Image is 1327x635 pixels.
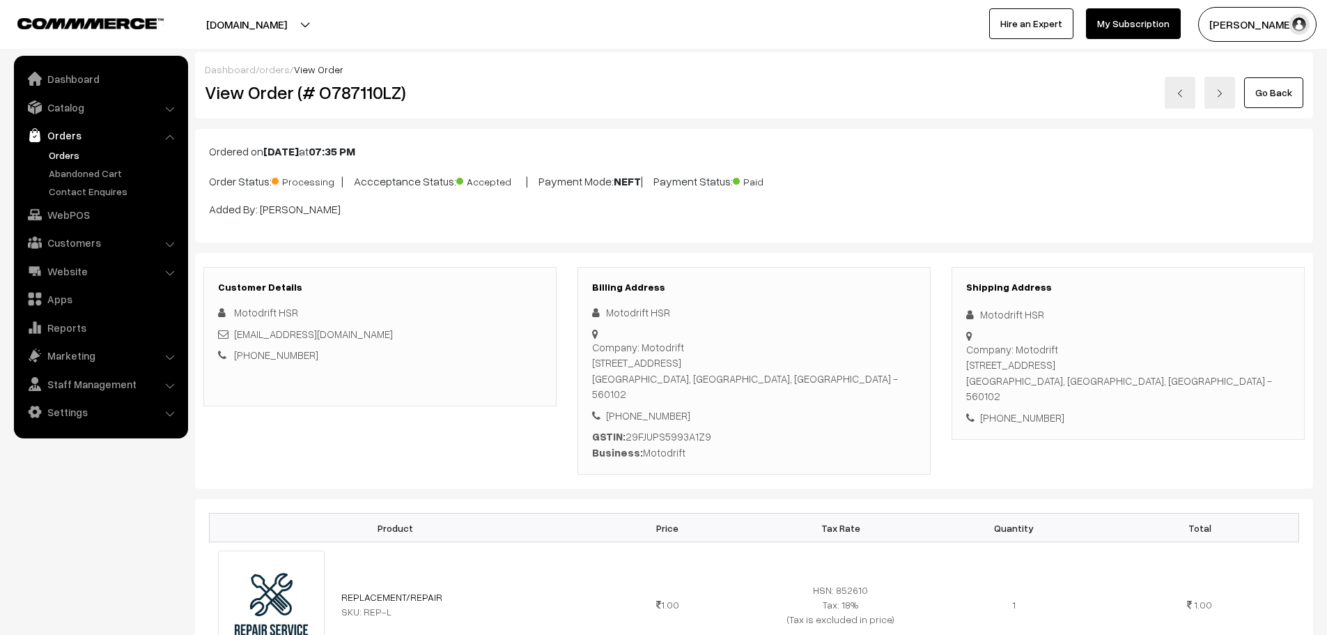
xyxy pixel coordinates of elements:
[592,408,916,424] div: [PHONE_NUMBER]
[966,307,1290,323] div: Motodrift HSR
[341,604,572,619] div: SKU: REP-L
[210,514,581,542] th: Product
[966,410,1290,426] div: [PHONE_NUMBER]
[45,148,183,162] a: Orders
[17,230,183,255] a: Customers
[17,399,183,424] a: Settings
[17,372,183,397] a: Staff Management
[17,14,139,31] a: COMMMERCE
[309,144,355,158] b: 07:35 PM
[17,18,164,29] img: COMMMERCE
[787,584,894,625] span: HSN: 852610 Tax: 18% (Tax is excluded in price)
[294,63,343,75] span: View Order
[1086,8,1181,39] a: My Subscription
[1176,89,1184,98] img: left-arrow.png
[592,446,643,459] b: Business:
[209,201,1299,217] p: Added By: [PERSON_NAME]
[263,144,299,158] b: [DATE]
[17,95,183,120] a: Catalog
[234,306,298,319] span: Motodrift HSR
[592,339,916,402] div: Company: Motodrift [STREET_ADDRESS] [GEOGRAPHIC_DATA], [GEOGRAPHIC_DATA], [GEOGRAPHIC_DATA] - 560102
[656,599,679,611] span: 1.00
[754,514,927,542] th: Tax Rate
[272,171,341,189] span: Processing
[733,171,802,189] span: Paid
[17,259,183,284] a: Website
[17,286,183,312] a: Apps
[259,63,290,75] a: orders
[205,62,1303,77] div: / /
[1012,599,1016,611] span: 1
[592,429,916,460] div: 29FJUPS5993A1Z9 Motodrift
[205,63,256,75] a: Dashboard
[234,328,393,340] a: [EMAIL_ADDRESS][DOMAIN_NAME]
[341,591,442,603] a: REPLACEMENT/REPAIR
[966,282,1290,293] h3: Shipping Address
[157,7,336,42] button: [DOMAIN_NAME]
[581,514,754,542] th: Price
[1244,77,1303,108] a: Go Back
[1216,89,1224,98] img: right-arrow.png
[1289,14,1310,35] img: user
[17,123,183,148] a: Orders
[209,143,1299,160] p: Ordered on at
[592,282,916,293] h3: Billing Address
[966,342,1290,404] div: Company: Motodrift [STREET_ADDRESS] [GEOGRAPHIC_DATA], [GEOGRAPHIC_DATA], [GEOGRAPHIC_DATA] - 560102
[45,166,183,181] a: Abandoned Cart
[1194,599,1212,611] span: 1.00
[592,305,916,321] div: Motodrift HSR
[234,349,318,361] a: [PHONE_NUMBER]
[17,202,183,227] a: WebPOS
[456,171,526,189] span: Accepted
[1101,514,1298,542] th: Total
[45,184,183,199] a: Contact Enquires
[592,430,626,443] b: GSTIN:
[989,8,1073,39] a: Hire an Expert
[1198,7,1317,42] button: [PERSON_NAME]
[927,514,1101,542] th: Quantity
[614,174,641,188] b: NEFT
[17,66,183,91] a: Dashboard
[17,315,183,340] a: Reports
[218,282,542,293] h3: Customer Details
[209,171,1299,190] p: Order Status: | Accceptance Status: | Payment Mode: | Payment Status:
[17,343,183,368] a: Marketing
[205,82,557,103] h2: View Order (# O787110LZ)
